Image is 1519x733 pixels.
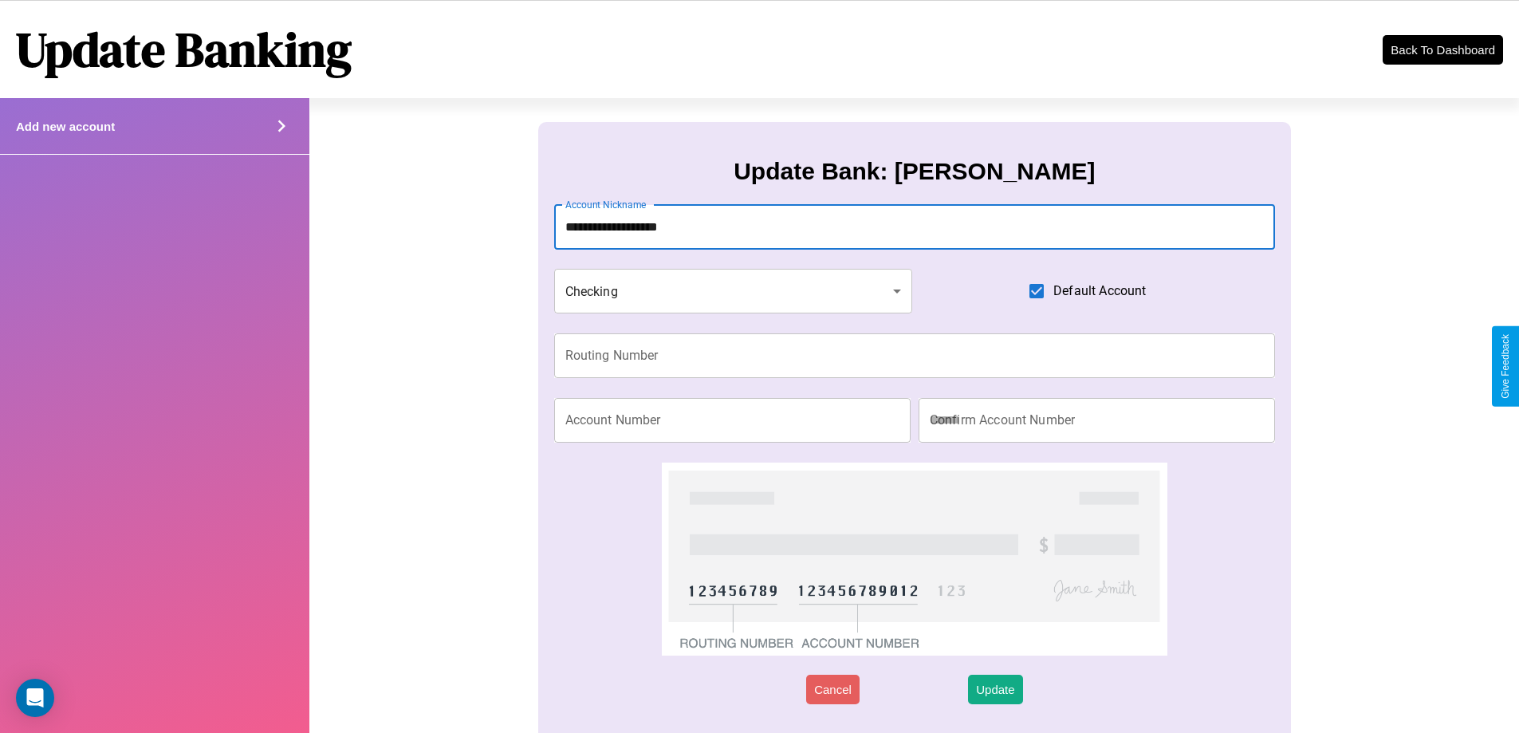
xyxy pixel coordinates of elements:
span: Default Account [1053,282,1146,301]
h3: Update Bank: [PERSON_NAME] [734,158,1095,185]
div: Open Intercom Messenger [16,679,54,717]
div: Checking [554,269,913,313]
button: Cancel [806,675,860,704]
button: Back To Dashboard [1383,35,1503,65]
label: Account Nickname [565,198,647,211]
img: check [662,463,1167,656]
h1: Update Banking [16,17,352,82]
h4: Add new account [16,120,115,133]
div: Give Feedback [1500,334,1511,399]
button: Update [968,675,1022,704]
